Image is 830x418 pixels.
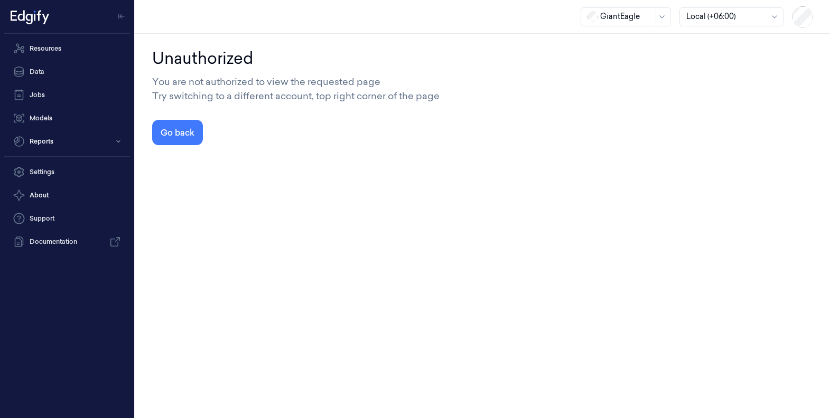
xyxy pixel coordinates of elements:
[4,61,130,82] a: Data
[4,231,130,252] a: Documentation
[4,161,130,183] a: Settings
[4,131,130,152] button: Reports
[4,185,130,206] button: About
[4,84,130,106] a: Jobs
[113,8,130,25] button: Toggle Navigation
[4,38,130,59] a: Resources
[152,46,813,70] div: Unauthorized
[4,108,130,129] a: Models
[4,208,130,229] a: Support
[152,120,203,145] button: Go back
[152,74,813,103] div: You are not authorized to view the requested page Try switching to a different account, top right...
